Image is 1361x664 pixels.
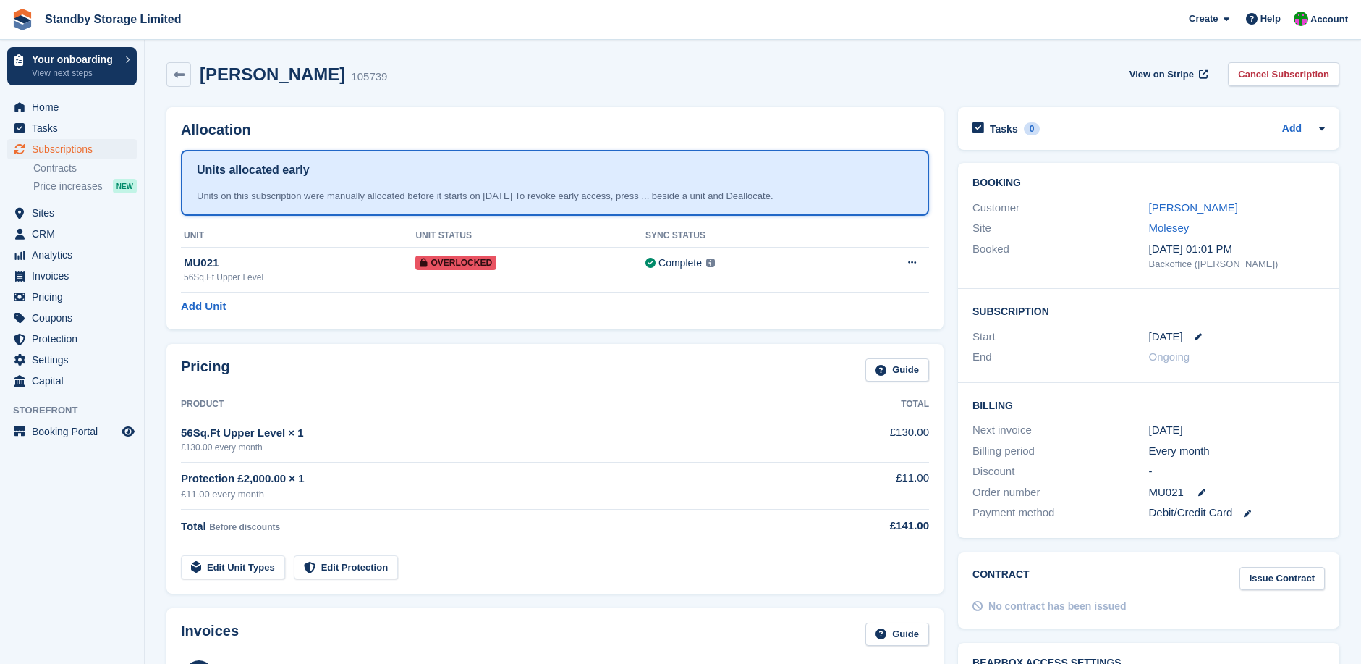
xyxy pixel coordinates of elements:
[658,256,702,271] div: Complete
[7,266,137,286] a: menu
[32,54,118,64] p: Your onboarding
[7,118,137,138] a: menu
[33,178,137,194] a: Price increases NEW
[184,255,415,272] div: MU021
[181,441,815,454] div: £130.00 every month
[197,189,913,203] div: Units on this subscription were manually allocated before it starts on [DATE] To revoke early acc...
[33,180,103,193] span: Price increases
[32,266,119,286] span: Invoices
[181,555,285,579] a: Edit Unit Types
[113,179,137,193] div: NEW
[972,443,1148,460] div: Billing period
[972,200,1148,217] div: Customer
[181,520,206,532] span: Total
[7,203,137,223] a: menu
[7,224,137,244] a: menu
[32,224,119,244] span: CRM
[181,623,239,647] h2: Invoices
[1149,505,1325,521] div: Debit/Credit Card
[1149,222,1190,234] a: Molesey
[181,224,415,248] th: Unit
[7,421,137,442] a: menu
[7,47,137,85] a: Your onboarding View next steps
[972,505,1148,521] div: Payment method
[32,287,119,307] span: Pricing
[200,64,345,84] h2: [PERSON_NAME]
[32,421,119,442] span: Booking Portal
[181,122,929,138] h2: Allocation
[1024,122,1040,135] div: 0
[415,256,496,270] span: Overlocked
[972,177,1325,189] h2: Booking
[988,599,1127,614] div: No contract has been issued
[32,203,119,223] span: Sites
[119,423,137,440] a: Preview store
[7,308,137,328] a: menu
[1149,201,1238,214] a: [PERSON_NAME]
[815,393,929,416] th: Total
[184,271,415,284] div: 56Sq.Ft Upper Level
[1149,422,1325,439] div: [DATE]
[181,298,226,315] a: Add Unit
[181,425,815,442] div: 56Sq.Ft Upper Level × 1
[32,118,119,138] span: Tasks
[972,349,1148,366] div: End
[1149,329,1183,345] time: 2025-09-26 00:00:00 UTC
[815,518,929,534] div: £141.00
[294,555,398,579] a: Edit Protection
[815,416,929,462] td: £130.00
[39,7,187,31] a: Standby Storage Limited
[181,487,815,502] div: £11.00 every month
[7,329,137,349] a: menu
[972,303,1325,318] h2: Subscription
[706,259,715,267] img: icon-info-grey-7440780725fd019a000dd9b08b2336e03edf1995a4989e88bcd33f0948082b44.svg
[7,97,137,117] a: menu
[1149,241,1325,258] div: [DATE] 01:01 PM
[32,308,119,328] span: Coupons
[972,220,1148,237] div: Site
[32,329,119,349] span: Protection
[33,161,137,175] a: Contracts
[1124,62,1211,86] a: View on Stripe
[7,350,137,370] a: menu
[181,393,815,416] th: Product
[1149,257,1325,272] div: Backoffice ([PERSON_NAME])
[32,371,119,391] span: Capital
[7,371,137,391] a: menu
[1149,484,1184,501] span: MU021
[1239,567,1325,591] a: Issue Contract
[1149,350,1190,363] span: Ongoing
[815,462,929,509] td: £11.00
[32,350,119,370] span: Settings
[32,245,119,265] span: Analytics
[972,484,1148,501] div: Order number
[645,224,843,248] th: Sync Status
[32,67,118,80] p: View next steps
[1282,121,1302,138] a: Add
[351,69,387,85] div: 105739
[990,122,1018,135] h2: Tasks
[7,139,137,159] a: menu
[972,422,1148,439] div: Next invoice
[32,97,119,117] span: Home
[32,139,119,159] span: Subscriptions
[1228,62,1339,86] a: Cancel Subscription
[7,245,137,265] a: menu
[209,522,280,532] span: Before discounts
[1294,12,1308,26] img: Michelle Mustoe
[13,403,144,418] span: Storefront
[197,161,310,179] h1: Units allocated early
[972,567,1030,591] h2: Contract
[1189,12,1218,26] span: Create
[415,224,645,248] th: Unit Status
[1149,463,1325,480] div: -
[972,241,1148,272] div: Booked
[865,623,929,647] a: Guide
[1129,67,1194,82] span: View on Stripe
[865,358,929,382] a: Guide
[181,471,815,487] div: Protection £2,000.00 × 1
[972,398,1325,412] h2: Billing
[1260,12,1281,26] span: Help
[181,358,230,382] h2: Pricing
[12,9,33,30] img: stora-icon-8386f47178a22dfd0bd8f6a31ec36ba5ce8667c1dd55bd0f319d3a0aa187defe.svg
